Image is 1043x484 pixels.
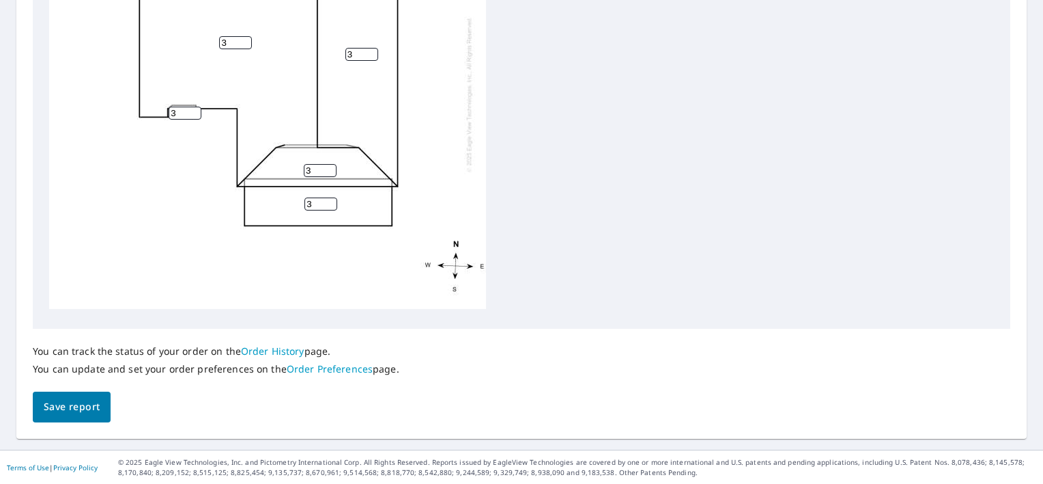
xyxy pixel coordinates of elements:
[7,463,49,472] a: Terms of Use
[33,392,111,422] button: Save report
[118,457,1036,478] p: © 2025 Eagle View Technologies, Inc. and Pictometry International Corp. All Rights Reserved. Repo...
[287,362,373,375] a: Order Preferences
[7,463,98,472] p: |
[241,345,304,358] a: Order History
[53,463,98,472] a: Privacy Policy
[44,399,100,416] span: Save report
[33,345,399,358] p: You can track the status of your order on the page.
[33,363,399,375] p: You can update and set your order preferences on the page.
